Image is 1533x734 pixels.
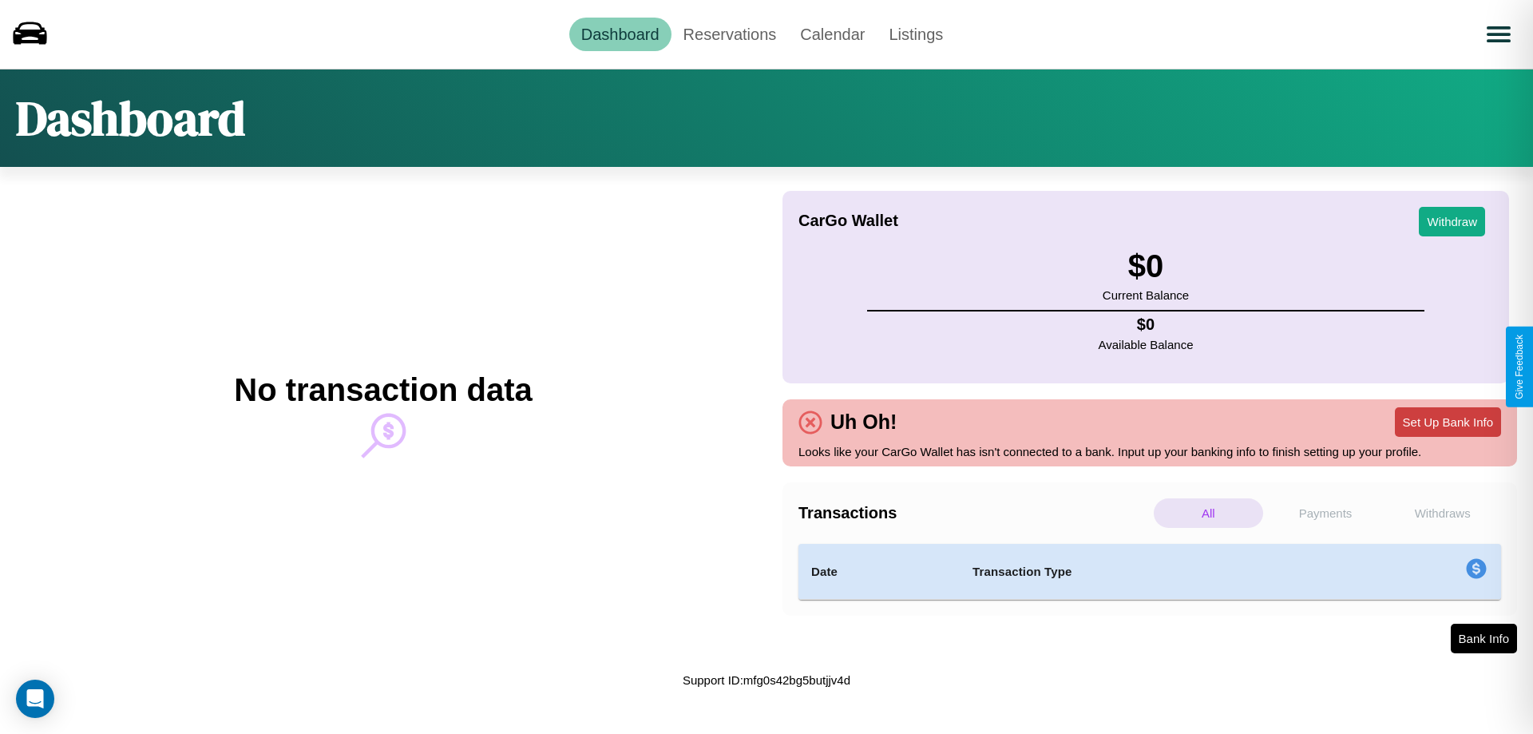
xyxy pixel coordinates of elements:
p: Current Balance [1103,284,1189,306]
h4: CarGo Wallet [798,212,898,230]
a: Calendar [788,18,877,51]
a: Reservations [671,18,789,51]
button: Bank Info [1451,624,1517,653]
h1: Dashboard [16,85,245,151]
h2: No transaction data [234,372,532,408]
h4: Date [811,562,947,581]
h4: Transactions [798,504,1150,522]
p: Withdraws [1388,498,1497,528]
a: Dashboard [569,18,671,51]
p: Available Balance [1099,334,1194,355]
button: Open menu [1476,12,1521,57]
h4: Uh Oh! [822,411,905,434]
table: simple table [798,544,1501,600]
p: Looks like your CarGo Wallet has isn't connected to a bank. Input up your banking info to finish ... [798,441,1501,462]
p: Payments [1271,498,1380,528]
div: Open Intercom Messenger [16,680,54,718]
button: Withdraw [1419,207,1485,236]
h4: Transaction Type [972,562,1335,581]
h4: $ 0 [1099,315,1194,334]
button: Set Up Bank Info [1395,407,1501,437]
p: Support ID: mfg0s42bg5butjjv4d [683,669,850,691]
h3: $ 0 [1103,248,1189,284]
div: Give Feedback [1514,335,1525,399]
p: All [1154,498,1263,528]
a: Listings [877,18,955,51]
